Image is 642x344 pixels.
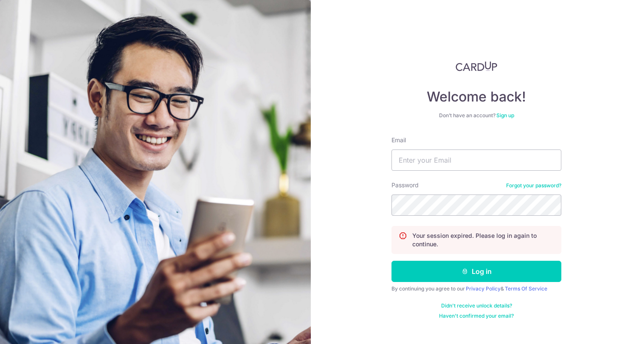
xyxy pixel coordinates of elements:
p: Your session expired. Please log in again to continue. [412,231,554,248]
a: Sign up [496,112,514,118]
a: Forgot your password? [506,182,561,189]
div: Don’t have an account? [391,112,561,119]
a: Terms Of Service [505,285,547,292]
a: Privacy Policy [466,285,501,292]
button: Log in [391,261,561,282]
img: CardUp Logo [456,61,497,71]
div: By continuing you agree to our & [391,285,561,292]
a: Haven't confirmed your email? [439,313,514,319]
label: Password [391,181,419,189]
a: Didn't receive unlock details? [441,302,512,309]
input: Enter your Email [391,149,561,171]
h4: Welcome back! [391,88,561,105]
label: Email [391,136,406,144]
